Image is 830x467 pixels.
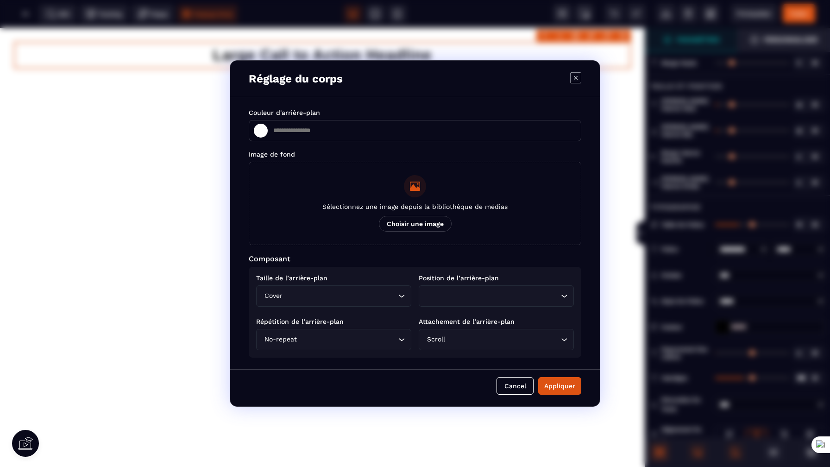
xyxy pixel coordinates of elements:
[256,318,411,325] p: Répétition de l’arrière-plan
[256,285,411,307] div: Search for option
[249,162,581,245] button: Sélectionnez une image depuis la bibliothèque de médiasChoisir une image
[425,334,447,345] span: Scroll
[14,14,631,41] h1: Large Call to Action Headline
[425,291,559,301] input: Search for option
[322,203,508,210] span: Sélectionnez une image depuis la bibliothèque de médias
[497,377,534,395] button: Cancel
[419,285,574,307] div: Search for option
[256,329,411,350] div: Search for option
[249,72,343,85] p: Réglage du corps
[262,334,299,345] span: No-repeat
[419,274,574,282] p: Position de l’arrière-plan
[262,291,284,301] span: Cover
[447,334,559,345] input: Search for option
[256,274,411,282] p: Taille de l’arrière-plan
[249,151,295,158] p: Image de fond
[284,291,396,301] input: Search for option
[419,329,574,350] div: Search for option
[299,334,396,345] input: Search for option
[379,216,452,232] span: Choisir une image
[544,381,575,391] div: Appliquer
[249,254,581,263] p: Composant
[419,318,574,325] p: Attachement de l’arrière-plan
[249,109,320,116] p: Couleur d'arrière-plan
[538,377,581,395] button: Appliquer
